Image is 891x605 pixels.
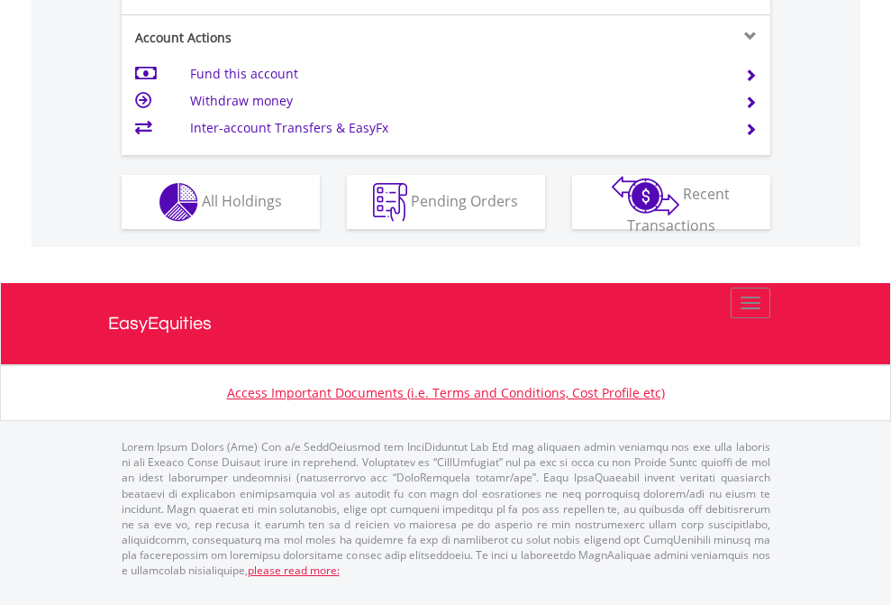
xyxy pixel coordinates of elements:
[122,29,446,47] div: Account Actions
[122,439,770,578] p: Lorem Ipsum Dolors (Ame) Con a/e SeddOeiusmod tem InciDiduntut Lab Etd mag aliquaen admin veniamq...
[373,183,407,222] img: pending_instructions-wht.png
[347,175,545,229] button: Pending Orders
[202,190,282,210] span: All Holdings
[122,175,320,229] button: All Holdings
[190,60,723,87] td: Fund this account
[227,384,665,401] a: Access Important Documents (i.e. Terms and Conditions, Cost Profile etc)
[159,183,198,222] img: holdings-wht.png
[572,175,770,229] button: Recent Transactions
[411,190,518,210] span: Pending Orders
[248,563,340,578] a: please read more:
[108,283,784,364] a: EasyEquities
[190,115,723,142] td: Inter-account Transfers & EasyFx
[190,87,723,115] td: Withdraw money
[612,176,679,215] img: transactions-zar-wht.png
